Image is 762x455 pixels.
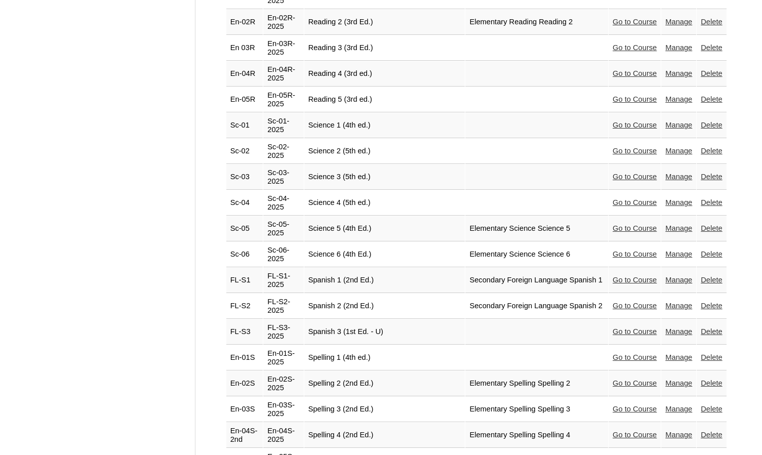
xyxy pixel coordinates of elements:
[613,69,657,77] a: Go to Course
[665,276,692,284] a: Manage
[701,198,722,206] a: Delete
[304,216,465,241] td: Science 5 (4th Ed.)
[701,44,722,52] a: Delete
[304,397,465,422] td: Spelling 3 (2nd Ed.)
[701,327,722,336] a: Delete
[226,242,263,267] td: Sc-06
[263,294,303,319] td: FL-S2-2025
[465,268,608,293] td: Secondary Foreign Language Spanish 1
[613,250,657,258] a: Go to Course
[263,371,303,396] td: En-02S-2025
[226,345,263,370] td: En-01S
[263,423,303,448] td: En-04S-2025
[226,371,263,396] td: En-02S
[304,61,465,87] td: Reading 4 (3rd ed.)
[465,423,608,448] td: Elementary Spelling Spelling 4
[263,35,303,61] td: En-03R-2025
[701,18,722,26] a: Delete
[304,371,465,396] td: Spelling 2 (2nd Ed.)
[263,113,303,138] td: Sc-01-2025
[263,216,303,241] td: Sc-05-2025
[665,353,692,361] a: Manage
[613,302,657,310] a: Go to Course
[263,87,303,112] td: En-05R-2025
[665,431,692,439] a: Manage
[226,190,263,216] td: Sc-04
[226,268,263,293] td: FL-S1
[701,302,722,310] a: Delete
[701,121,722,129] a: Delete
[701,431,722,439] a: Delete
[701,405,722,413] a: Delete
[665,69,692,77] a: Manage
[304,423,465,448] td: Spelling 4 (2nd Ed.)
[304,319,465,345] td: Spanish 3 (1st Ed. - U)
[701,69,722,77] a: Delete
[465,10,608,35] td: Elementary Reading Reading 2
[701,173,722,181] a: Delete
[304,87,465,112] td: Reading 5 (3rd ed.)
[665,18,692,26] a: Manage
[226,319,263,345] td: FL-S3
[263,268,303,293] td: FL-S1-2025
[263,345,303,370] td: En-01S-2025
[304,190,465,216] td: Science 4 (5th ed.)
[613,173,657,181] a: Go to Course
[263,164,303,190] td: Sc-03-2025
[304,268,465,293] td: Spanish 1 (2nd Ed.)
[665,327,692,336] a: Manage
[665,250,692,258] a: Manage
[701,95,722,103] a: Delete
[701,250,722,258] a: Delete
[701,379,722,387] a: Delete
[263,10,303,35] td: En-02R-2025
[226,113,263,138] td: Sc-01
[665,121,692,129] a: Manage
[226,397,263,422] td: En-03S
[304,345,465,370] td: Spelling 1 (4th ed.)
[465,216,608,241] td: Elementary Science Science 5
[665,302,692,310] a: Manage
[613,405,657,413] a: Go to Course
[613,327,657,336] a: Go to Course
[665,44,692,52] a: Manage
[665,173,692,181] a: Manage
[665,95,692,103] a: Manage
[226,216,263,241] td: Sc-05
[665,405,692,413] a: Manage
[304,35,465,61] td: Reading 3 (3rd Ed.)
[304,242,465,267] td: Science 6 (4th Ed.)
[613,353,657,361] a: Go to Course
[701,353,722,361] a: Delete
[613,18,657,26] a: Go to Course
[226,35,263,61] td: En 03R
[263,139,303,164] td: Sc-02-2025
[226,294,263,319] td: FL-S2
[465,294,608,319] td: Secondary Foreign Language Spanish 2
[263,319,303,345] td: FL-S3-2025
[304,164,465,190] td: Science 3 (5th ed.)
[263,242,303,267] td: Sc-06-2025
[613,276,657,284] a: Go to Course
[613,431,657,439] a: Go to Course
[465,371,608,396] td: Elementary Spelling Spelling 2
[613,198,657,206] a: Go to Course
[613,44,657,52] a: Go to Course
[665,379,692,387] a: Manage
[263,61,303,87] td: En-04R-2025
[701,276,722,284] a: Delete
[226,87,263,112] td: En-05R
[304,139,465,164] td: Science 2 (5th ed.)
[304,10,465,35] td: Reading 2 (3rd Ed.)
[263,397,303,422] td: En-03S-2025
[665,147,692,155] a: Manage
[226,10,263,35] td: En-02R
[465,397,608,422] td: Elementary Spelling Spelling 3
[304,294,465,319] td: Spanish 2 (2nd Ed.)
[226,164,263,190] td: Sc-03
[701,147,722,155] a: Delete
[613,224,657,232] a: Go to Course
[304,113,465,138] td: Science 1 (4th ed.)
[613,95,657,103] a: Go to Course
[226,423,263,448] td: En-04S-2nd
